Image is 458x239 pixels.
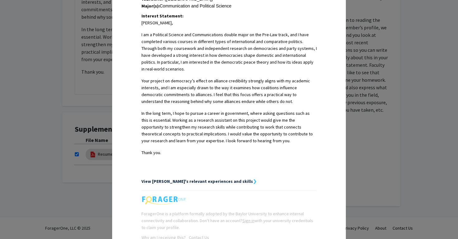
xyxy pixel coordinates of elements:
[141,3,160,9] strong: Major(s):
[141,211,313,230] span: ForagerOne is a platform formally adopted by the Baylor University to enhance internal connectivi...
[141,110,317,144] p: In the long term, I hope to pursue a career in government, where asking questions such as this is...
[141,19,317,26] p: [PERSON_NAME],
[141,178,253,184] strong: View [PERSON_NAME]'s relevant experiences and skills
[141,31,317,72] p: I am a Political Science and Communications double major on the Pre-Law track, and I have complet...
[5,211,26,234] iframe: Chat
[141,149,317,156] p: Thank you.
[141,77,317,105] p: Your project on democracy’s effect on alliance credibility strongly aligns with my academic inter...
[253,178,257,184] strong: ❯
[141,2,317,9] div: Communication and Political Science
[141,13,184,19] strong: Interest Statement:
[242,218,255,223] a: Sign in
